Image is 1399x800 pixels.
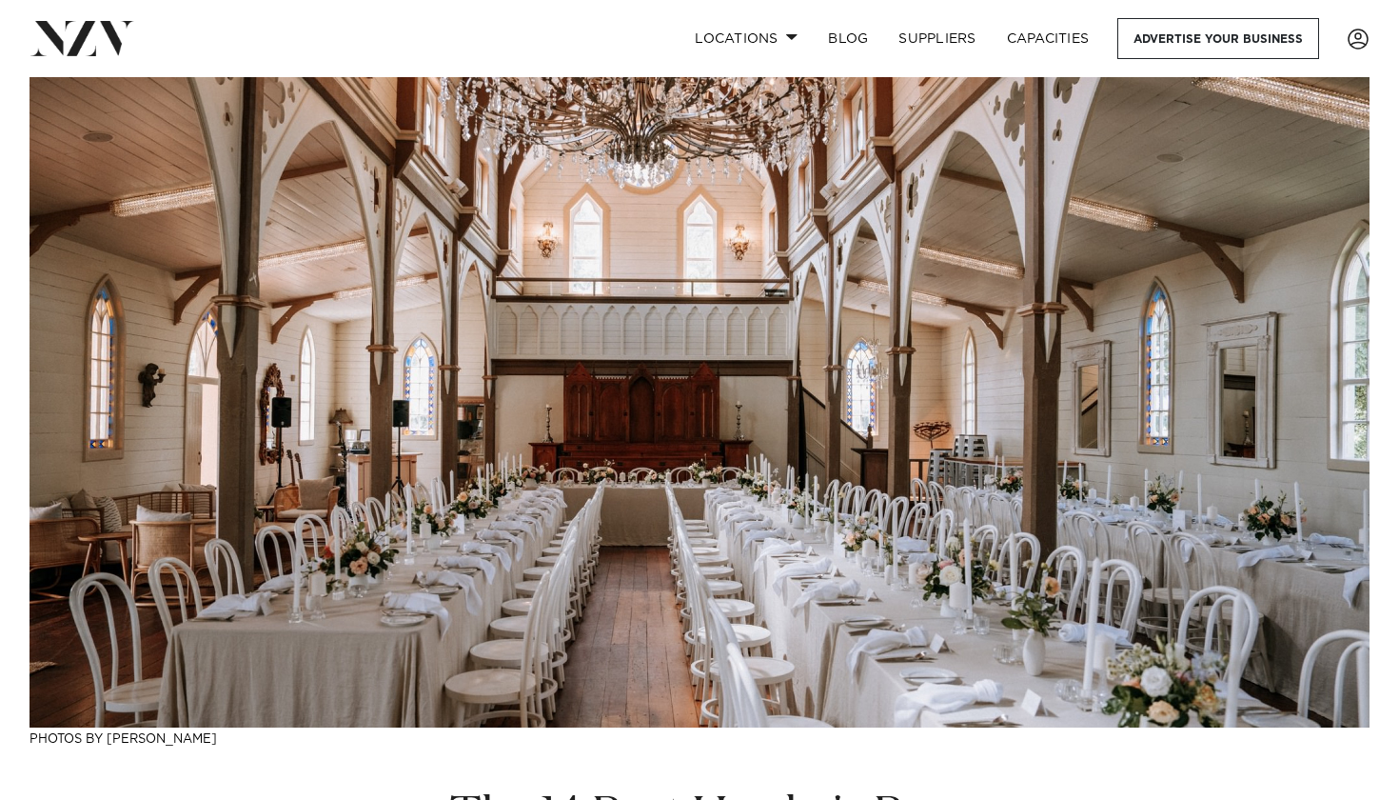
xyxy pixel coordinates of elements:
a: Advertise your business [1117,18,1319,59]
a: Capacities [992,18,1105,59]
a: SUPPLIERS [883,18,991,59]
a: Photos by [PERSON_NAME] [30,733,217,746]
img: The 14 Best Hawke's Bay Wedding Venues [30,77,1369,728]
a: BLOG [813,18,883,59]
a: Locations [680,18,813,59]
img: nzv-logo.png [30,21,134,55]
